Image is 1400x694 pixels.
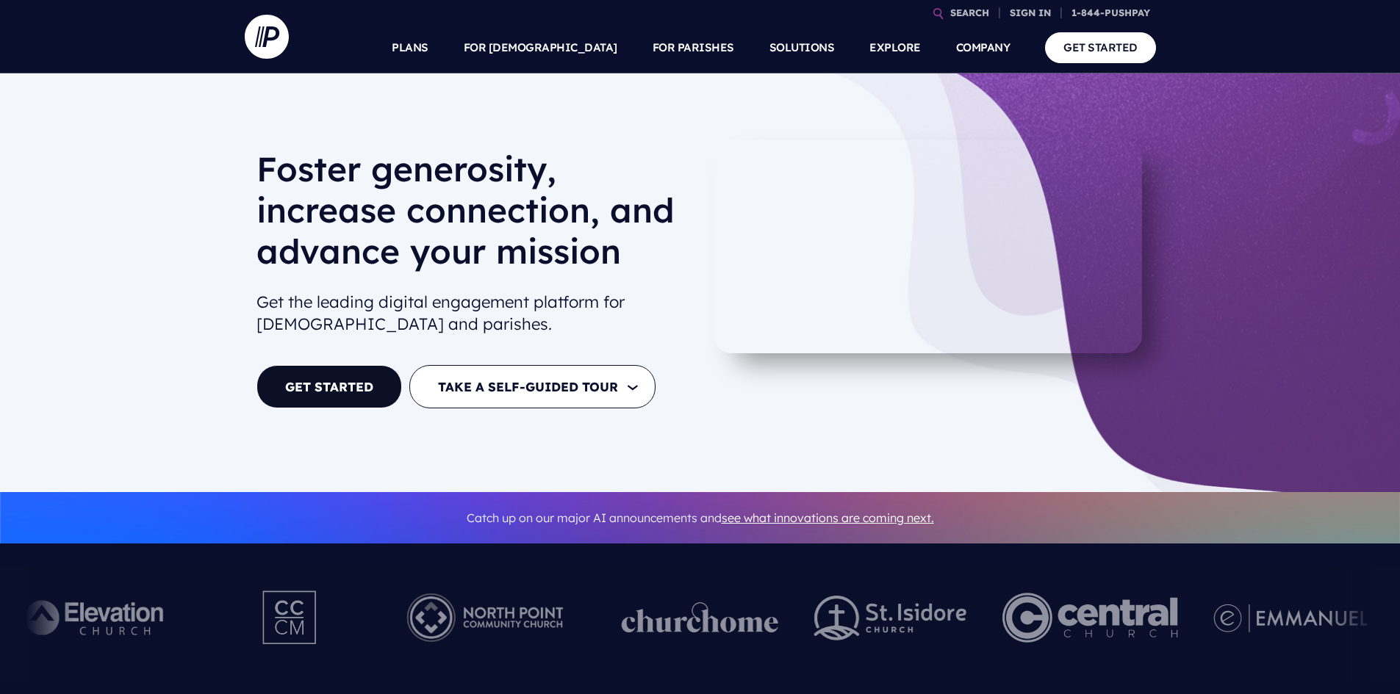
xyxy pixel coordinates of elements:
h1: Foster generosity, increase connection, and advance your mission [256,148,689,283]
p: Catch up on our major AI announcements and [256,502,1144,535]
img: pp_logos_1 [622,602,779,633]
a: GET STARTED [1045,32,1156,62]
img: pp_logos_2 [814,596,967,640]
img: Pushpay_Logo__CCM [232,577,348,658]
a: COMPANY [956,22,1010,73]
a: FOR PARISHES [653,22,734,73]
img: Central Church Henderson NV [1002,577,1178,658]
a: see what innovations are coming next. [722,510,934,525]
button: TAKE A SELF-GUIDED TOUR [409,365,656,408]
a: FOR [DEMOGRAPHIC_DATA] [464,22,617,73]
a: PLANS [392,22,428,73]
h2: Get the leading digital engagement platform for [DEMOGRAPHIC_DATA] and parishes. [256,285,689,342]
a: GET STARTED [256,365,402,408]
img: Pushpay_Logo__NorthPoint [384,577,586,658]
a: EXPLORE [869,22,921,73]
a: SOLUTIONS [769,22,835,73]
